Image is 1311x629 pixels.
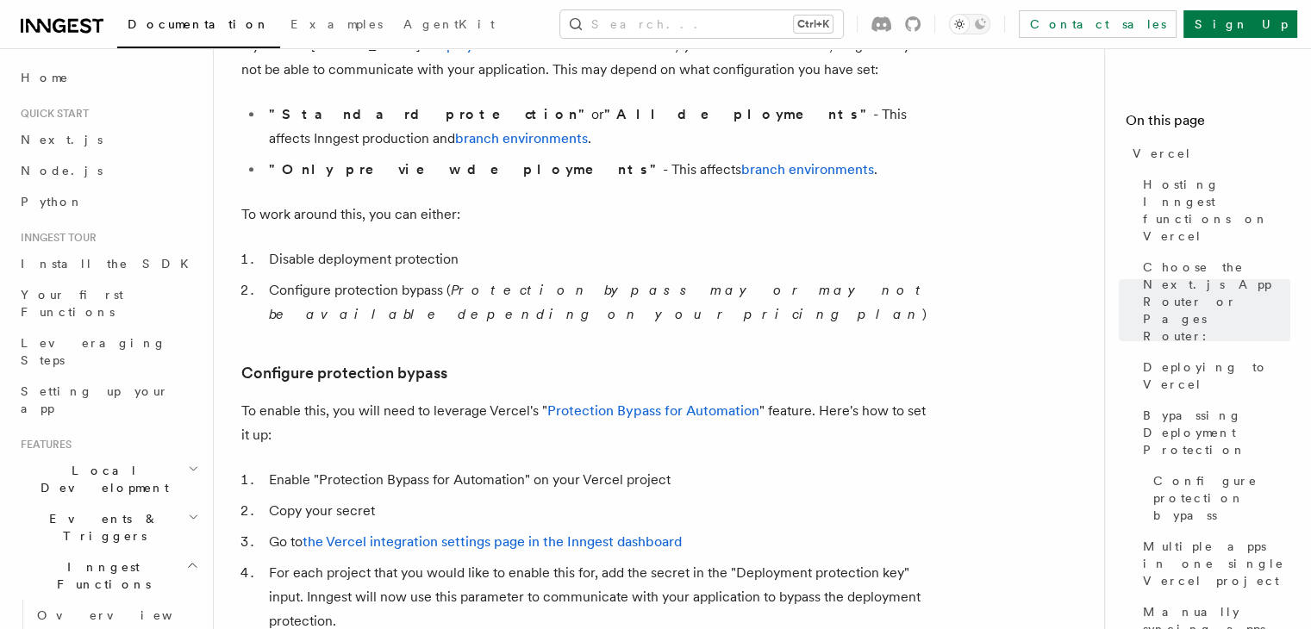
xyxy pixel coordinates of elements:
a: Choose the Next.js App Router or Pages Router: [1136,252,1290,352]
span: Configure protection bypass [1153,472,1290,524]
a: Protection Bypass for Automation [547,402,759,419]
span: Hosting Inngest functions on Vercel [1143,176,1290,245]
li: Copy your secret [264,499,931,523]
a: Next.js [14,124,203,155]
span: Inngest tour [14,231,97,245]
span: Bypassing Deployment Protection [1143,407,1290,458]
em: Protection bypass may or may not be available depending on your pricing plan [269,282,928,322]
em: by default [678,37,829,53]
a: Documentation [117,5,280,48]
h4: On this page [1126,110,1290,138]
span: AgentKit [403,17,495,31]
span: Quick start [14,107,89,121]
strong: "All deployments" [604,106,873,122]
a: Sign Up [1183,10,1297,38]
a: Bypassing Deployment Protection [1136,400,1290,465]
strong: "Only preview deployments" [269,161,663,177]
li: Go to [264,530,931,554]
span: Install the SDK [21,257,199,271]
button: Events & Triggers [14,503,203,551]
a: Configure protection bypass [1146,465,1290,531]
a: Hosting Inngest functions on Vercel [1136,169,1290,252]
a: Contact sales [1019,10,1177,38]
a: branch environments [455,130,588,146]
span: Next.js [21,133,103,146]
span: Python [21,195,84,209]
button: Toggle dark mode [949,14,990,34]
a: Examples [280,5,393,47]
a: Deployment Protection feature [428,37,626,53]
a: AgentKit [393,5,505,47]
a: Python [14,186,203,217]
a: Multiple apps in one single Vercel project [1136,531,1290,596]
span: Node.js [21,164,103,177]
a: Home [14,62,203,93]
li: Disable deployment protection [264,247,931,271]
p: To enable this, you will need to leverage Vercel's " " feature. Here's how to set it up: [241,399,931,447]
button: Search...Ctrl+K [560,10,843,38]
a: Vercel [1126,138,1290,169]
span: Home [21,69,69,86]
span: Features [14,438,72,452]
a: Setting up your app [14,376,203,424]
a: branch environments [741,161,874,177]
li: or - This affects Inngest production and . [264,103,931,151]
a: Node.js [14,155,203,186]
li: Enable "Protection Bypass for Automation" on your Vercel project [264,468,931,492]
kbd: Ctrl+K [794,16,833,33]
span: Your first Functions [21,288,123,319]
span: Vercel [1133,145,1192,162]
span: Setting up your app [21,384,169,415]
a: Leveraging Steps [14,327,203,376]
span: Multiple apps in one single Vercel project [1143,538,1290,589]
button: Inngest Functions [14,551,203,600]
a: Configure protection bypass [241,361,447,385]
a: Your first Functions [14,279,203,327]
a: Deploying to Vercel [1136,352,1290,400]
strong: "Standard protection" [269,106,591,122]
span: Choose the Next.js App Router or Pages Router: [1143,258,1290,345]
span: Examples [290,17,383,31]
span: Overview [37,608,215,622]
p: To work around this, you can either: [241,202,931,227]
span: Documentation [128,17,270,31]
p: If you have [PERSON_NAME]'s enabled, , Inngest may not be able to communicate with your applicati... [241,34,931,82]
a: Install the SDK [14,248,203,279]
span: Leveraging Steps [21,336,166,367]
span: Deploying to Vercel [1143,358,1290,393]
button: Local Development [14,455,203,503]
a: the Vercel integration settings page in the Inngest dashboard [303,533,682,550]
li: Configure protection bypass ( ) [264,278,931,327]
span: Inngest Functions [14,558,186,593]
li: - This affects . [264,158,931,182]
span: Local Development [14,462,188,496]
span: Events & Triggers [14,510,188,545]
